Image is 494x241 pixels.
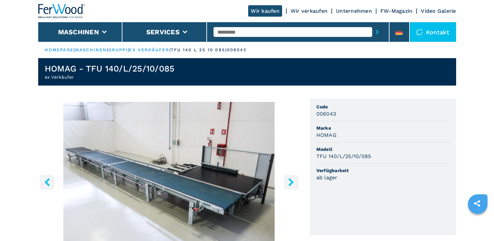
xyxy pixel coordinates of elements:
a: HOMEPAGE [45,47,74,52]
a: Wir kaufen [248,5,282,17]
img: Ferwood [38,4,85,18]
a: ex verkäufer [129,47,169,52]
span: Marke [316,125,450,131]
a: Video Galerie [421,8,456,14]
a: gruppi [108,47,128,52]
p: tfu 140 l 25 10 085 | [171,47,227,53]
h2: ex Verkäufer [45,74,175,80]
button: right-button [284,175,298,189]
a: sharethis [469,195,485,212]
img: Kontakt [416,29,423,35]
button: Maschinen [58,28,99,36]
p: 006043 [227,47,247,53]
span: | [128,47,129,52]
span: | [107,47,108,52]
span: | [169,47,171,52]
button: Services [146,28,180,36]
div: Kontakt [410,22,456,42]
h3: 006043 [316,110,336,118]
h3: TFU 140/L/25/10/085 [316,153,371,160]
span: Code [316,104,450,110]
a: FW-Magazin [380,8,413,14]
h3: HOMAG [316,131,337,139]
span: Verfügbarkeit [316,167,450,174]
a: Unternehmen [336,8,372,14]
a: Wir verkaufen [291,8,327,14]
button: left-button [40,175,55,189]
a: maschinen [75,47,107,52]
button: submit-button [372,24,382,40]
h1: HOMAG - TFU 140/L/25/10/085 [45,63,175,74]
span: | [73,47,75,52]
span: Modell [316,146,450,153]
h3: ab lager [316,174,338,181]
